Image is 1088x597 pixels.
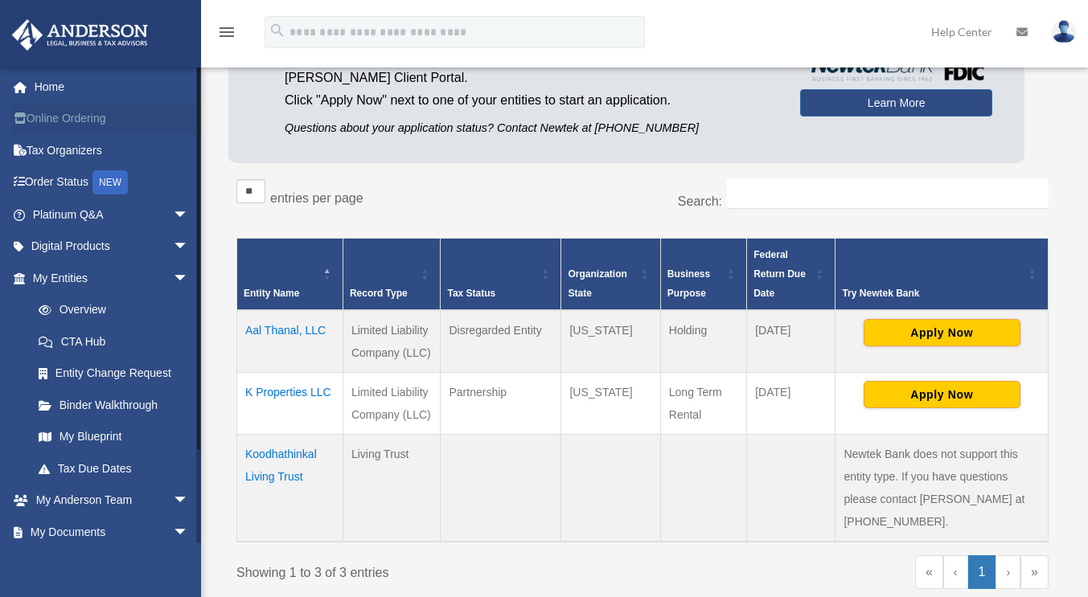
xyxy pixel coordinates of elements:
[11,166,213,199] a: Order StatusNEW
[441,373,561,435] td: Partnership
[343,373,441,435] td: Limited Liability Company (LLC)
[217,28,236,42] a: menu
[842,284,1024,303] div: Try Newtek Bank
[561,239,660,311] th: Organization State: Activate to sort
[11,134,213,166] a: Tax Organizers
[568,268,626,299] span: Organization State
[11,103,213,135] a: Online Ordering
[269,22,286,39] i: search
[23,389,205,421] a: Binder Walkthrough
[7,19,153,51] img: Anderson Advisors Platinum Portal
[561,373,660,435] td: [US_STATE]
[23,358,205,390] a: Entity Change Request
[23,325,205,358] a: CTA Hub
[173,231,205,264] span: arrow_drop_down
[660,239,746,311] th: Business Purpose: Activate to sort
[915,555,943,589] a: First
[173,516,205,549] span: arrow_drop_down
[236,555,630,584] div: Showing 1 to 3 of 3 entries
[753,249,806,299] span: Federal Return Due Date
[237,435,343,542] td: Koodhathinkal Living Trust
[343,435,441,542] td: Living Trust
[270,191,363,205] label: entries per page
[441,239,561,311] th: Tax Status: Activate to sort
[11,262,205,294] a: My Entitiesarrow_drop_down
[667,268,710,299] span: Business Purpose
[561,310,660,373] td: [US_STATE]
[237,310,343,373] td: Aal Thanal, LLC
[350,288,408,299] span: Record Type
[747,373,836,435] td: [DATE]
[23,421,205,453] a: My Blueprint
[244,288,299,299] span: Entity Name
[173,198,205,231] span: arrow_drop_down
[11,71,213,103] a: Home
[173,485,205,517] span: arrow_drop_down
[11,231,213,263] a: Digital Productsarrow_drop_down
[864,319,1020,346] button: Apply Now
[285,89,776,112] p: Click "Apply Now" next to one of your entities to start an application.
[678,194,722,208] label: Search:
[343,310,441,373] td: Limited Liability Company (LLC)
[447,288,495,299] span: Tax Status
[237,373,343,435] td: K Properties LLC
[173,262,205,295] span: arrow_drop_down
[23,452,205,485] a: Tax Due Dates
[237,239,343,311] th: Entity Name: Activate to invert sorting
[343,239,441,311] th: Record Type: Activate to sort
[660,310,746,373] td: Holding
[800,89,992,117] a: Learn More
[747,310,836,373] td: [DATE]
[92,170,128,194] div: NEW
[217,22,236,42] i: menu
[1052,20,1076,43] img: User Pic
[836,239,1049,311] th: Try Newtek Bank : Activate to sort
[836,435,1049,542] td: Newtek Bank does not support this entity type. If you have questions please contact [PERSON_NAME]...
[285,118,776,138] p: Questions about your application status? Contact Newtek at [PHONE_NUMBER]
[808,55,984,81] img: NewtekBankLogoSM.png
[11,516,213,548] a: My Documentsarrow_drop_down
[864,381,1020,408] button: Apply Now
[747,239,836,311] th: Federal Return Due Date: Activate to sort
[11,485,213,517] a: My Anderson Teamarrow_drop_down
[23,294,197,326] a: Overview
[11,198,213,231] a: Platinum Q&Aarrow_drop_down
[441,310,561,373] td: Disregarded Entity
[660,373,746,435] td: Long Term Rental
